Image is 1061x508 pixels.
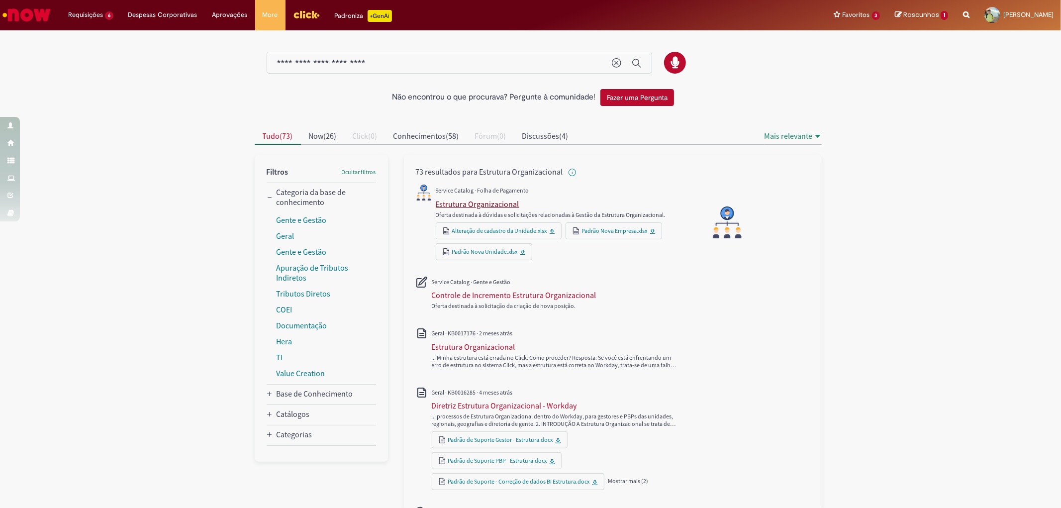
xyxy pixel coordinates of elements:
span: Favoritos [843,10,870,20]
div: Padroniza [335,10,392,22]
span: [PERSON_NAME] [1003,10,1054,19]
a: Rascunhos [895,10,948,20]
span: Aprovações [212,10,248,20]
p: +GenAi [368,10,392,22]
span: 3 [872,11,880,20]
span: 1 [941,11,948,20]
span: More [263,10,278,20]
span: 6 [105,11,113,20]
span: Rascunhos [903,10,939,19]
button: Fazer uma Pergunta [600,89,674,106]
h2: Não encontrou o que procurava? Pergunte à comunidade! [392,93,595,102]
span: Requisições [68,10,103,20]
span: Despesas Corporativas [128,10,197,20]
img: ServiceNow [1,5,52,25]
img: click_logo_yellow_360x200.png [293,7,320,22]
